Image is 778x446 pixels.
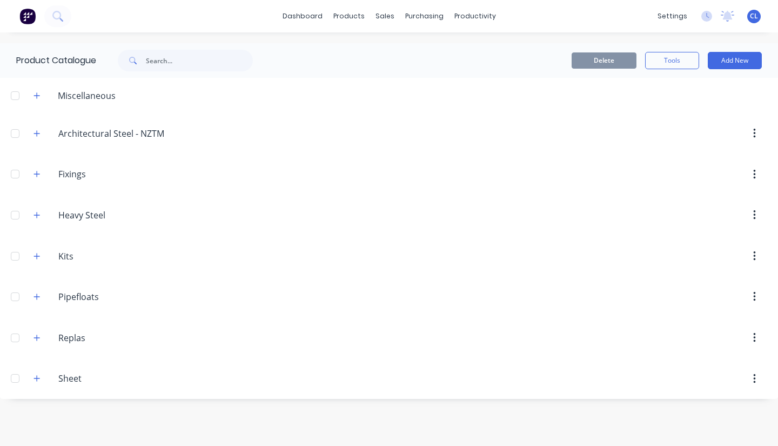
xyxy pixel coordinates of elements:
[449,8,501,24] div: productivity
[708,52,762,69] button: Add New
[750,11,758,21] span: CL
[146,50,253,71] input: Search...
[58,290,186,303] input: Enter category name
[58,372,186,385] input: Enter category name
[49,89,124,102] div: Miscellaneous
[400,8,449,24] div: purchasing
[58,209,186,222] input: Enter category name
[58,250,186,263] input: Enter category name
[572,52,636,69] button: Delete
[370,8,400,24] div: sales
[58,127,186,140] input: Enter category name
[277,8,328,24] a: dashboard
[645,52,699,69] button: Tools
[652,8,693,24] div: settings
[58,331,186,344] input: Enter category name
[328,8,370,24] div: products
[58,168,186,181] input: Enter category name
[19,8,36,24] img: Factory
